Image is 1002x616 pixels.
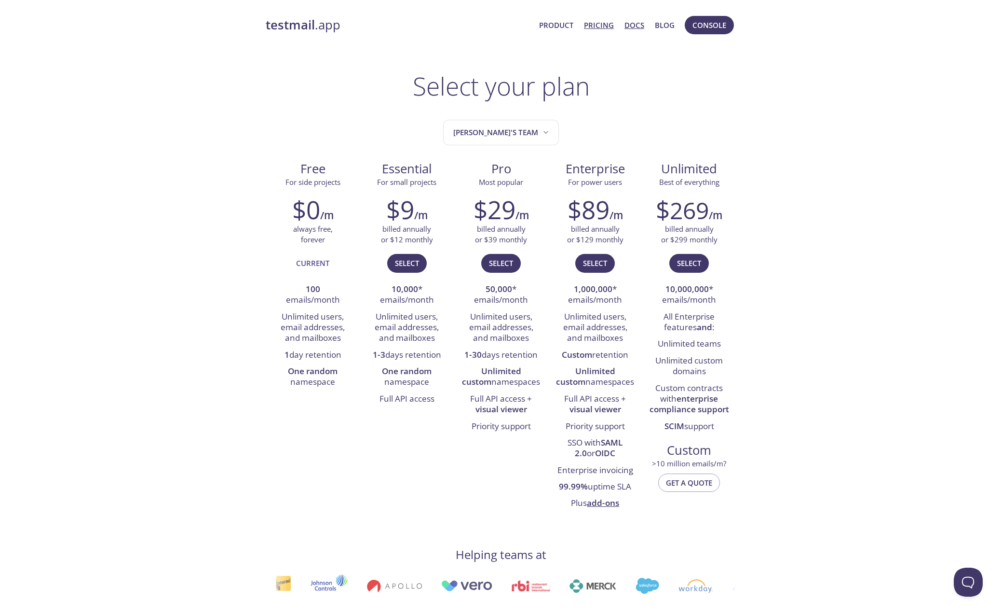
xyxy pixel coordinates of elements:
li: uptime SLA [555,479,635,495]
strong: SCIM [664,420,684,432]
li: namespace [273,364,352,391]
iframe: Help Scout Beacon - Open [954,568,983,597]
strong: 100 [306,283,320,294]
span: Select [677,257,701,269]
li: SSO with or [555,435,635,462]
button: Get a quote [658,474,720,492]
button: Select [481,254,521,272]
h2: $89 [568,195,609,224]
img: apollo [364,579,419,593]
span: Best of everything [659,177,719,187]
span: Essential [367,161,446,177]
a: testmail.app [266,17,531,33]
span: Pro [461,161,540,177]
h1: Select your plan [413,71,590,100]
span: Select [489,257,513,269]
span: Get a quote [666,476,712,489]
li: * emails/month [367,281,447,309]
li: Unlimited teams [650,336,729,352]
button: Select [575,254,615,272]
h2: $29 [474,195,515,224]
li: emails/month [273,281,352,309]
li: Full API access [367,391,447,407]
li: Unlimited users, email addresses, and mailboxes [273,309,352,347]
li: Unlimited users, email addresses, and mailboxes [555,309,635,347]
strong: Unlimited custom [556,365,615,387]
span: > 10 million emails/m? [652,459,726,468]
p: billed annually or $299 monthly [661,224,718,245]
li: Unlimited users, email addresses, and mailboxes [367,309,447,347]
a: Docs [624,19,644,31]
button: Console [685,16,734,34]
a: Product [539,19,573,31]
span: Unlimited [661,160,717,177]
span: Console [692,19,726,31]
li: Priority support [461,419,541,435]
a: add-ons [587,497,619,508]
strong: 10,000,000 [665,283,709,294]
button: Select [669,254,709,272]
li: Custom contracts with [650,380,729,419]
h6: /m [414,207,428,224]
h6: /m [515,207,529,224]
img: johnsoncontrols [308,574,345,598]
li: * emails/month [555,281,635,309]
li: * emails/month [461,281,541,309]
strong: SAML 2.0 [575,437,623,459]
p: billed annually or $12 monthly [381,224,433,245]
strong: and [697,322,712,333]
li: retention [555,347,635,364]
span: Free [273,161,352,177]
li: Full API access + [555,391,635,419]
h4: Helping teams at [456,547,546,562]
strong: testmail [266,16,315,33]
p: always free, forever [293,224,333,245]
button: Select [387,254,427,272]
span: [PERSON_NAME]'s team [453,126,551,139]
img: workday [676,579,710,593]
a: Pricing [584,19,614,31]
a: Blog [655,19,675,31]
li: Full API access + [461,391,541,419]
li: Enterprise invoicing [555,462,635,479]
button: Siberzeka's team [443,120,559,145]
h2: $9 [386,195,414,224]
strong: Custom [562,349,592,360]
li: Plus [555,496,635,512]
h6: /m [609,207,623,224]
img: vero [438,580,489,591]
img: merck [567,579,613,593]
span: Enterprise [556,161,635,177]
strong: 1-3 [373,349,385,360]
li: days retention [367,347,447,364]
li: Unlimited custom domains [650,353,729,380]
strong: OIDC [595,448,615,459]
li: namespaces [461,364,541,391]
h6: /m [320,207,334,224]
strong: visual viewer [569,404,621,415]
li: namespace [367,364,447,391]
li: days retention [461,347,541,364]
p: billed annually or $129 monthly [567,224,623,245]
span: Custom [650,442,729,459]
h2: $ [656,195,709,224]
p: billed annually or $39 monthly [475,224,527,245]
li: All Enterprise features : [650,309,729,336]
li: namespaces [555,364,635,391]
span: Select [395,257,419,269]
strong: enterprise compliance support [650,393,729,415]
strong: 99.99% [559,481,588,492]
li: support [650,419,729,435]
strong: One random [382,365,432,377]
img: rbi [509,580,548,591]
li: Priority support [555,419,635,435]
li: Unlimited users, email addresses, and mailboxes [461,309,541,347]
li: day retention [273,347,352,364]
strong: 50,000 [486,283,512,294]
strong: One random [288,365,338,377]
span: For power users [568,177,622,187]
img: salesforce [633,578,656,594]
span: 269 [670,195,709,226]
strong: visual viewer [475,404,527,415]
strong: Unlimited custom [462,365,521,387]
